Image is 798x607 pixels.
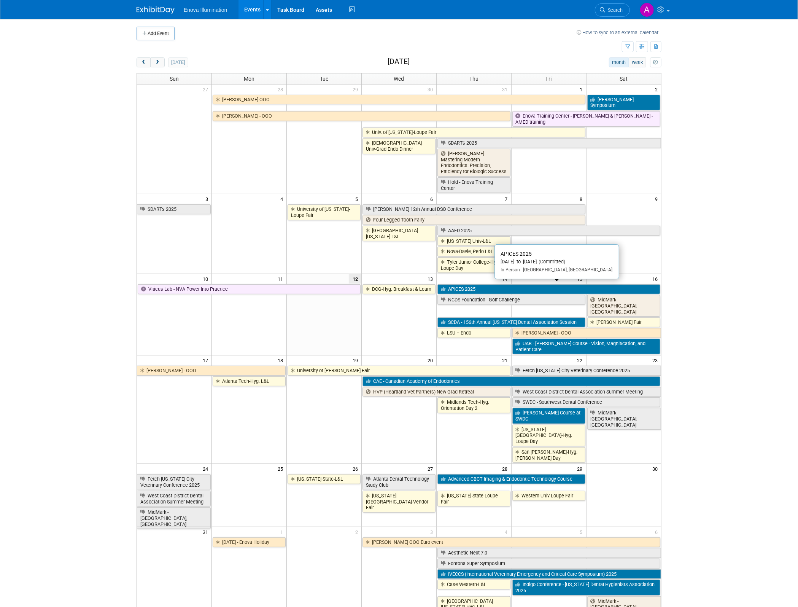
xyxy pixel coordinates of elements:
span: [GEOGRAPHIC_DATA], [GEOGRAPHIC_DATA] [520,267,613,272]
a: [PERSON_NAME] - OOO [137,366,286,376]
span: 5 [354,194,361,204]
span: 10 [202,274,211,284]
button: next [150,57,164,67]
a: CAE - Canadian Academy of Endodontics [362,376,660,386]
span: Search [605,7,623,13]
span: 3 [205,194,211,204]
a: [PERSON_NAME] Symposium [587,95,660,110]
span: 11 [277,274,286,284]
span: (Committed) [537,259,566,264]
a: [PERSON_NAME] OOO Euro event [362,537,660,547]
span: 2 [354,527,361,537]
span: 18 [277,355,286,365]
span: 4 [280,194,286,204]
span: 29 [352,84,361,94]
span: 29 [577,464,586,473]
span: 6 [429,194,436,204]
a: Atlanta Tech-Hyg. L&L [213,376,286,386]
span: 6 [654,527,661,537]
a: Four Legged Tooth Fairy [362,215,585,225]
a: West Coast District Dental Association Summer Meeting [137,491,211,507]
button: [DATE] [168,57,188,67]
a: [DEMOGRAPHIC_DATA] Univ-Grad Endo Dinner [362,138,436,154]
a: Indigo Conference - [US_STATE] Dental Hygienists Association 2025 [512,580,660,595]
a: Tyler Junior College-Hyg. Loupe Day [437,257,510,273]
a: [PERSON_NAME] 12th Annual DSO Conference [362,204,585,214]
span: 23 [652,355,661,365]
span: 19 [352,355,361,365]
a: How to sync to an external calendar... [577,30,661,35]
img: ExhibitDay [137,6,175,14]
a: SDARTs 2025 [437,138,661,148]
a: Fetch [US_STATE] City Veterinary Conference 2025 [512,366,661,376]
span: Fri [546,76,552,82]
button: myCustomButton [650,57,661,67]
a: UAB - [PERSON_NAME] Course - Vision, Magnification, and Patient Care [512,339,660,354]
a: [US_STATE][GEOGRAPHIC_DATA]-Hyg. Loupe Day [512,425,585,446]
button: Add Event [137,27,175,40]
a: [PERSON_NAME] - Mastering Modern Endodontics: Precision, Efficiency for Biologic Success [437,149,510,177]
a: APICES 2025 [437,284,660,294]
button: week [629,57,646,67]
span: Sun [170,76,179,82]
a: MidMark - [GEOGRAPHIC_DATA], [GEOGRAPHIC_DATA] [587,295,660,317]
a: MidMark - [GEOGRAPHIC_DATA], [GEOGRAPHIC_DATA] [137,507,211,529]
span: 28 [502,464,511,473]
a: Viticus Lab - NVA Power Into Practice [138,284,361,294]
span: 22 [577,355,586,365]
a: Search [595,3,630,17]
a: SCDA - 156th Annual [US_STATE] Dental Association Session [437,317,585,327]
span: 30 [652,464,661,473]
span: Sat [620,76,628,82]
span: In-Person [501,267,520,272]
span: 24 [202,464,211,473]
a: Enova Training Center - [PERSON_NAME] & [PERSON_NAME] - AMED training [512,111,660,127]
a: [PERSON_NAME] - OOO [213,111,510,121]
a: DCG-Hyg. Breakfast & Learn [362,284,436,294]
a: LSU – Endo [437,328,510,338]
div: [DATE] to [DATE] [501,259,613,265]
a: University of [PERSON_NAME] Fair [288,366,510,376]
a: [US_STATE] State-L&L [288,474,361,484]
span: 28 [277,84,286,94]
a: San [PERSON_NAME]-Hyg. [PERSON_NAME] Day [512,447,585,463]
a: [PERSON_NAME] Fair [587,317,660,327]
a: [PERSON_NAME] OOO [213,95,585,105]
span: 13 [427,274,436,284]
span: 26 [352,464,361,473]
a: Case Western-L&L [437,580,510,589]
span: 5 [579,527,586,537]
span: 21 [502,355,511,365]
a: AAED 2025 [437,226,660,236]
a: SWDC - Southwest Dental Conference [512,397,660,407]
a: [GEOGRAPHIC_DATA][US_STATE]-L&L [362,226,436,241]
span: 27 [202,84,211,94]
span: Mon [244,76,254,82]
span: 9 [654,194,661,204]
span: 1 [579,84,586,94]
button: month [609,57,629,67]
a: MidMark - [GEOGRAPHIC_DATA], [GEOGRAPHIC_DATA] [587,408,661,430]
i: Personalize Calendar [653,60,658,65]
span: Wed [394,76,404,82]
a: Midlands Tech-Hyg. Orientation Day 2 [437,397,510,413]
img: Abby Nelson [640,3,654,17]
a: Aesthetic Next 7.0 [437,548,661,558]
a: Univ. of [US_STATE]-Loupe Fair [362,127,585,137]
span: 20 [427,355,436,365]
span: 3 [429,527,436,537]
span: 16 [652,274,661,284]
a: Advanced CBCT Imaging & Endodontic Technology Course [437,474,585,484]
a: West Coast District Dental Association Summer Meeting [512,387,661,397]
a: [US_STATE] Univ-L&L [437,236,510,246]
a: Fontona Super Symposium [437,559,660,569]
a: Western Univ-Loupe Fair [512,491,585,501]
span: 8 [579,194,586,204]
a: University of [US_STATE]-Loupe Fair [288,204,361,220]
span: 31 [502,84,511,94]
a: [PERSON_NAME] Course at SWDC [512,408,585,424]
a: Fetch [US_STATE] City Veterinary Conference 2025 [137,474,211,490]
a: [PERSON_NAME] - OOO [512,328,661,338]
a: IVECCS (International Veterinary Emergency and Critical Care Symposium) 2025 [437,569,661,579]
span: 4 [504,527,511,537]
